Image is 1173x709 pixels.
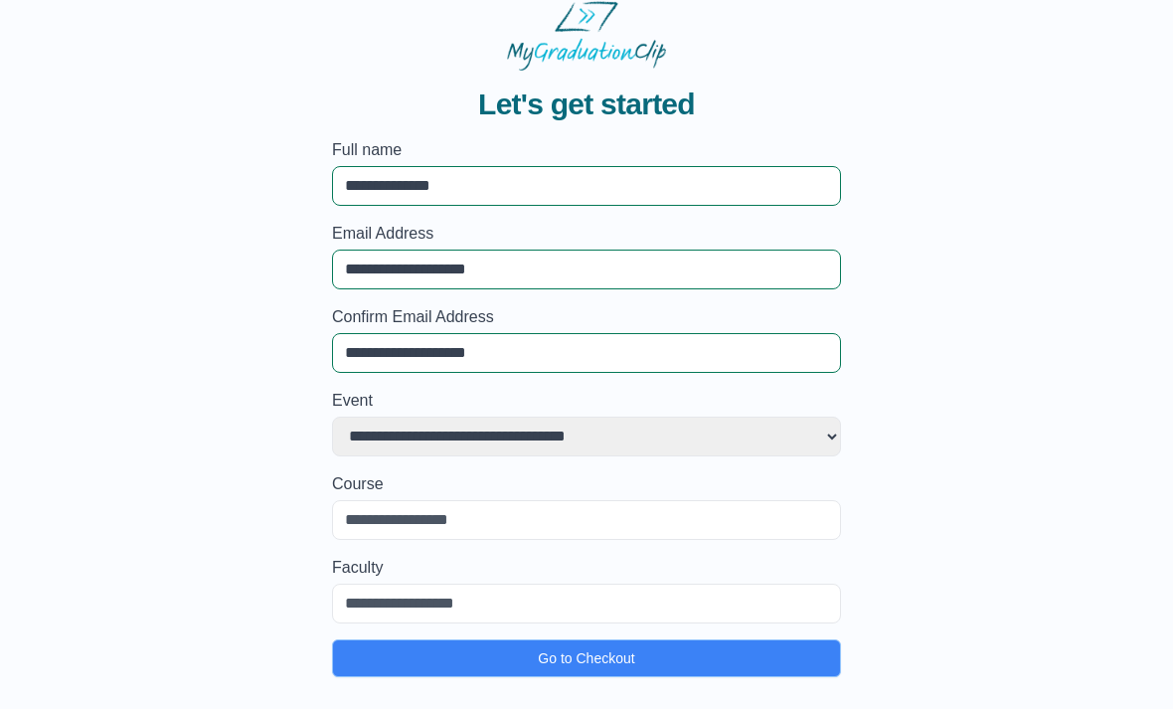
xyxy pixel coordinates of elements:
img: MyGraduationClip [507,1,666,71]
span: Let's get started [478,87,695,122]
label: Email Address [332,222,841,246]
label: Faculty [332,556,841,580]
label: Full name [332,138,841,162]
label: Event [332,389,841,413]
button: Go to Checkout [332,639,841,677]
label: Confirm Email Address [332,305,841,329]
label: Course [332,472,841,496]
